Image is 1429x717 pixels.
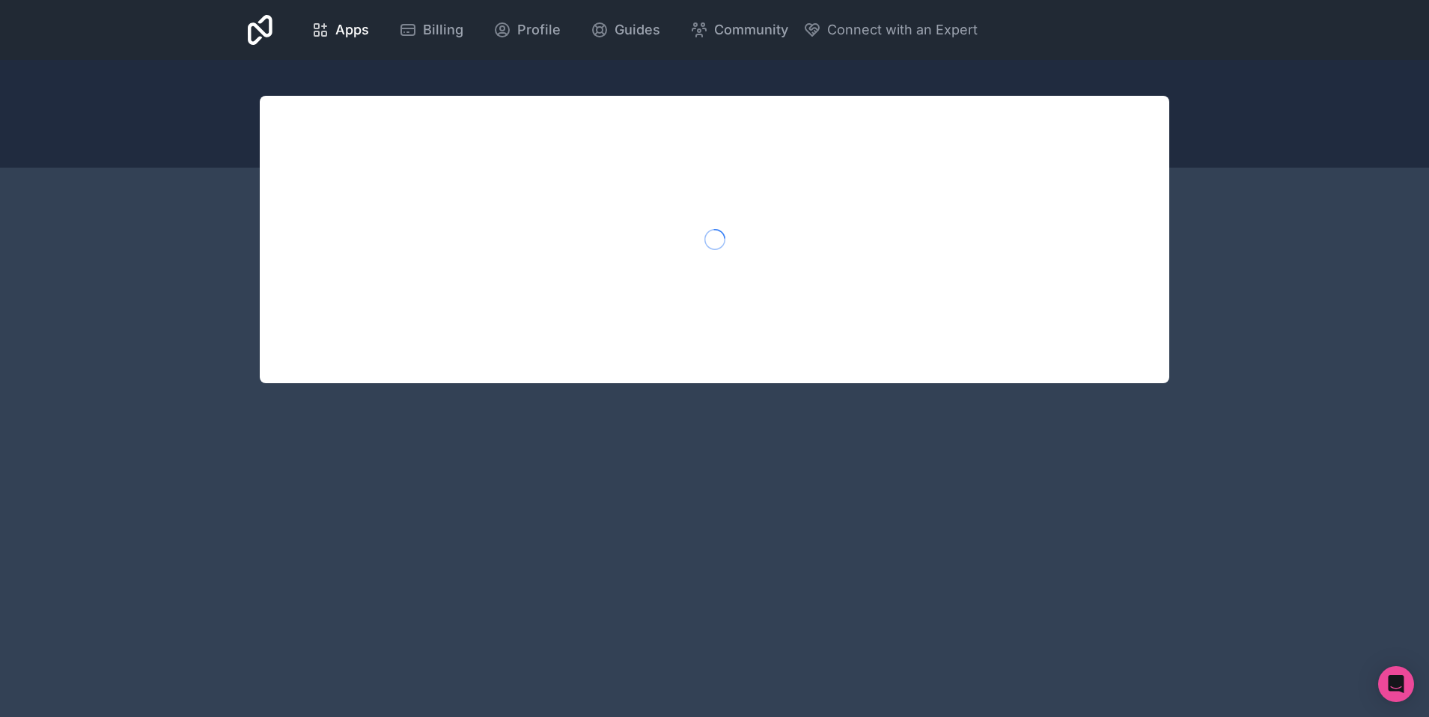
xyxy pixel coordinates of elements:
[387,13,475,46] a: Billing
[335,19,369,40] span: Apps
[1378,666,1414,702] div: Open Intercom Messenger
[615,19,660,40] span: Guides
[423,19,463,40] span: Billing
[827,19,978,40] span: Connect with an Expert
[517,19,561,40] span: Profile
[803,19,978,40] button: Connect with an Expert
[299,13,381,46] a: Apps
[678,13,800,46] a: Community
[481,13,573,46] a: Profile
[579,13,672,46] a: Guides
[714,19,788,40] span: Community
